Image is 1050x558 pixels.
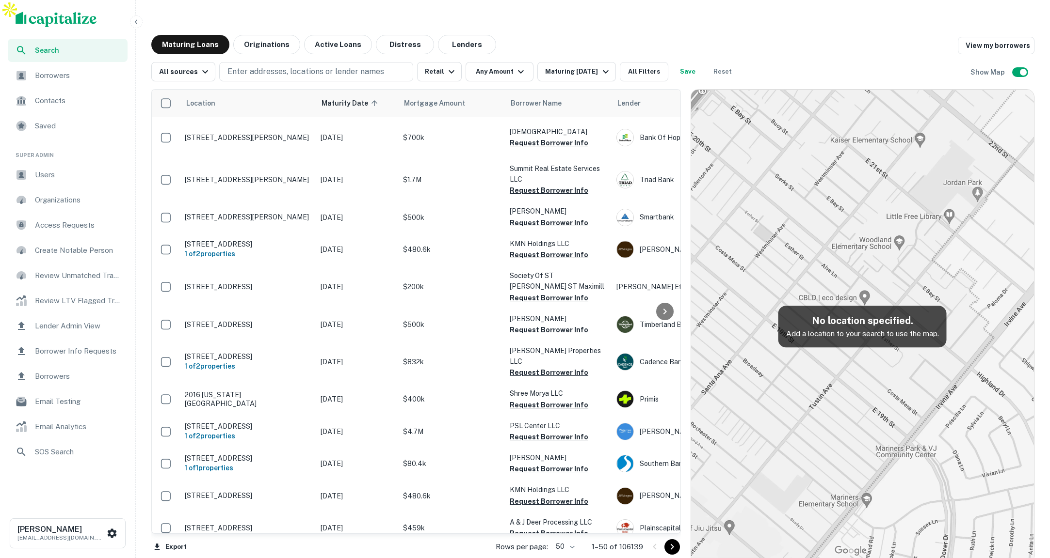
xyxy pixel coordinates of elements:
[510,367,588,378] button: Request Borrower Info
[510,420,607,431] p: PSL Center LLC
[35,270,122,281] span: Review Unmatched Transactions
[185,463,311,473] h6: 1 of 1 properties
[8,39,128,62] div: Search
[321,244,393,255] p: [DATE]
[1002,480,1050,527] iframe: Chat Widget
[403,174,500,185] p: $1.7M
[510,126,607,137] p: [DEMOGRAPHIC_DATA]
[404,97,478,109] span: Mortgage Amount
[403,458,500,469] p: $80.4k
[151,62,215,81] button: All sources
[620,62,668,81] button: All Filters
[8,188,128,212] a: Organizations
[321,319,393,330] p: [DATE]
[321,491,393,501] p: [DATE]
[617,171,633,188] img: picture
[185,422,311,431] p: [STREET_ADDRESS]
[8,440,128,464] a: SOS Search
[466,62,533,81] button: Any Amount
[8,415,128,438] div: Email Analytics
[438,35,496,54] button: Lenders
[510,388,607,399] p: Shree Morya LLC
[616,353,762,371] div: Cadence Bank
[616,519,762,537] div: Plainscapital Bank
[970,67,1006,77] h6: Show Map
[617,316,633,333] img: picture
[185,282,311,291] p: [STREET_ADDRESS]
[510,324,588,336] button: Request Borrower Info
[185,133,311,142] p: [STREET_ADDRESS][PERSON_NAME]
[616,129,762,146] div: Bank Of Hope
[958,37,1034,54] a: View my borrowers
[151,540,189,554] button: Export
[8,289,128,312] a: Review LTV Flagged Transactions
[8,264,128,287] a: Review Unmatched Transactions
[151,35,229,54] button: Maturing Loans
[612,90,767,117] th: Lender
[321,174,393,185] p: [DATE]
[617,423,633,440] img: picture
[617,391,633,407] img: picture
[510,313,607,324] p: [PERSON_NAME]
[8,314,128,338] a: Lender Admin View
[510,137,588,149] button: Request Borrower Info
[35,320,122,332] span: Lender Admin View
[616,241,762,258] div: [PERSON_NAME]
[321,132,393,143] p: [DATE]
[617,209,633,226] img: picture
[185,248,311,259] h6: 1 of 2 properties
[35,396,122,407] span: Email Testing
[510,238,607,249] p: KMN Holdings LLC
[185,320,311,329] p: [STREET_ADDRESS]
[8,114,128,138] a: Saved
[403,356,500,367] p: $832k
[185,213,311,221] p: [STREET_ADDRESS][PERSON_NAME]
[510,163,607,185] p: Summit Real Estate Services LLC
[185,361,311,372] h6: 1 of 2 properties
[219,62,413,81] button: Enter addresses, locations or lender names
[321,281,393,292] p: [DATE]
[510,517,607,527] p: A & J Deer Processing LLC
[510,452,607,463] p: [PERSON_NAME]
[35,219,122,231] span: Access Requests
[510,206,607,217] p: [PERSON_NAME]
[35,70,122,81] span: Borrowers
[786,313,939,328] h5: No location specified.
[35,45,122,56] span: Search
[403,244,500,255] p: $480.6k
[403,132,500,143] p: $700k
[403,523,500,533] p: $459k
[8,89,128,112] a: Contacts
[35,446,122,458] span: SOS Search
[786,328,939,340] p: Add a location to your search to use the map.
[617,354,633,370] img: picture
[8,139,128,163] li: Super Admin
[159,66,211,77] div: All sources
[17,526,105,533] h6: [PERSON_NAME]
[227,66,384,77] p: Enter addresses, locations or lender names
[510,185,588,196] button: Request Borrower Info
[8,340,128,363] div: Borrower Info Requests
[316,90,398,117] th: Maturity Date
[35,120,122,132] span: Saved
[233,35,300,54] button: Originations
[616,281,762,292] p: [PERSON_NAME] Etal
[617,520,633,536] img: picture
[16,12,97,27] img: capitalize-logo.png
[510,431,588,443] button: Request Borrower Info
[8,365,128,388] div: Borrowers
[403,212,500,223] p: $500k
[321,356,393,367] p: [DATE]
[403,491,500,501] p: $480.6k
[17,533,105,542] p: [EMAIL_ADDRESS][DOMAIN_NAME]
[616,316,762,333] div: Timberland Bank
[8,214,128,237] div: Access Requests
[185,491,311,500] p: [STREET_ADDRESS]
[617,129,633,146] img: picture
[8,390,128,413] a: Email Testing
[510,399,588,411] button: Request Borrower Info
